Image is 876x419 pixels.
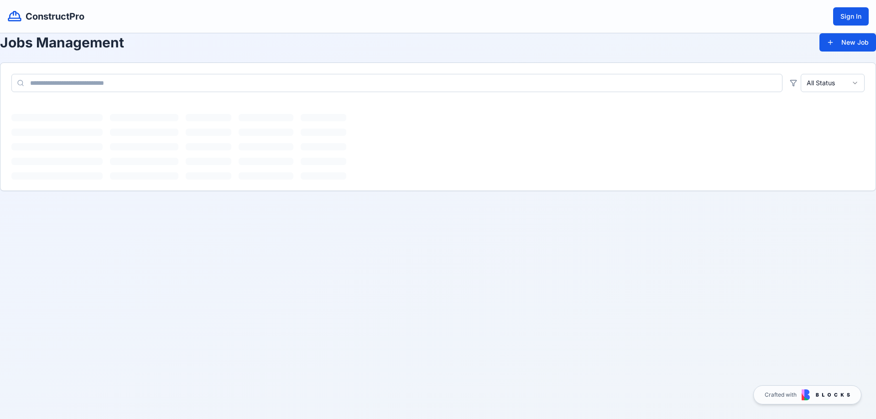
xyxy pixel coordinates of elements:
[26,10,84,23] h1: ConstructPro
[765,391,797,398] span: Crafted with
[833,7,869,26] button: Sign In
[753,385,861,404] a: Crafted with
[802,389,850,400] img: Blocks
[819,33,876,52] button: New Job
